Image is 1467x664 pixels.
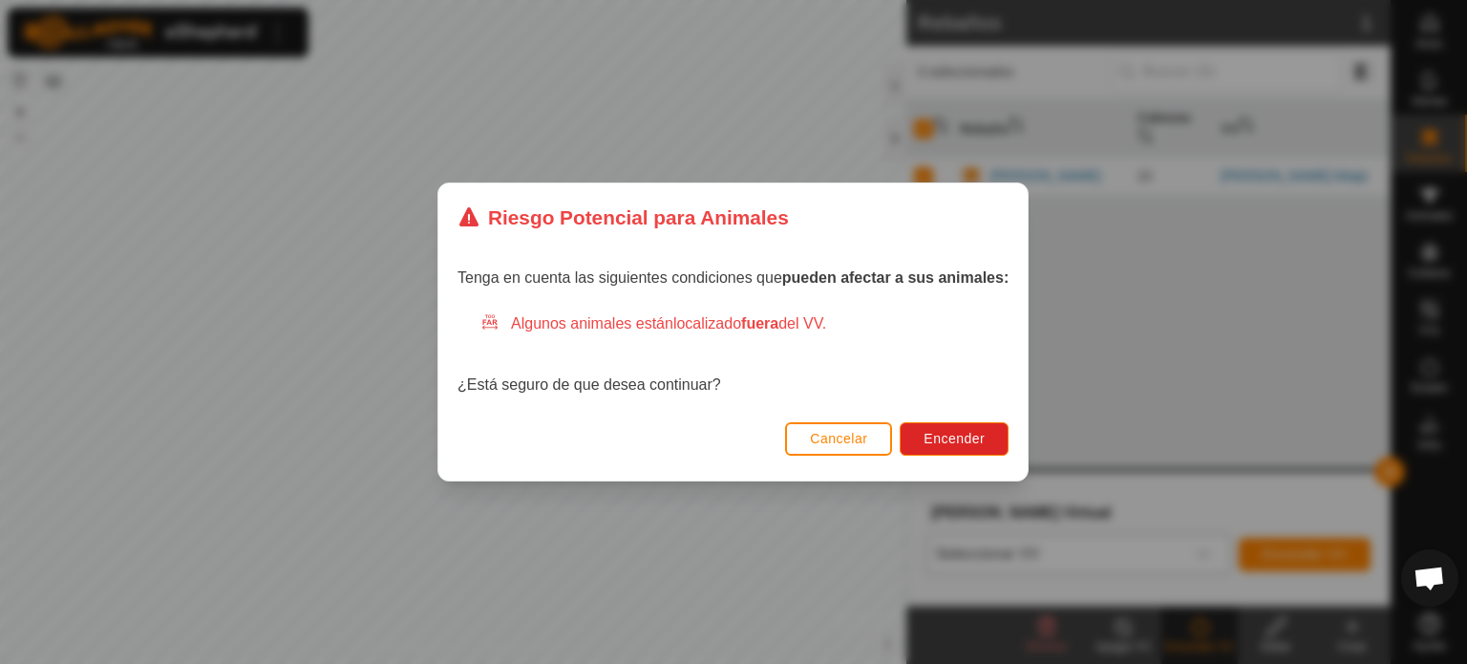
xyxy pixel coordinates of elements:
div: ¿Está seguro de que desea continuar? [457,312,1009,396]
div: Algunos animales están [480,312,1009,335]
span: Tenga en cuenta las siguientes condiciones que [457,269,1009,286]
span: localizado del VV. [673,315,826,332]
div: Chat abierto [1401,549,1458,607]
span: Cancelar [811,431,868,446]
strong: pueden afectar a sus animales: [782,269,1009,286]
button: Cancelar [786,422,893,456]
button: Encender [901,422,1010,456]
span: Encender [925,431,986,446]
div: Riesgo Potencial para Animales [457,203,789,232]
strong: fuera [741,315,778,332]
